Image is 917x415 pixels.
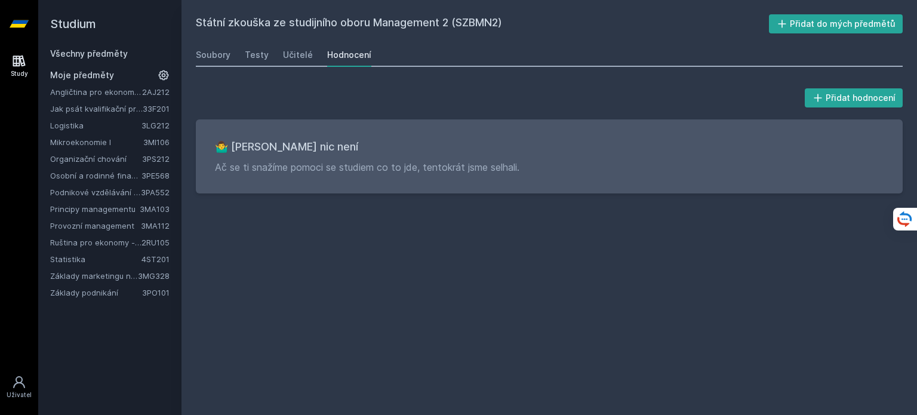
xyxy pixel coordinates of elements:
[50,236,141,248] a: Ruština pro ekonomy - středně pokročilá úroveň 1 (B1)
[7,391,32,399] div: Uživatel
[50,119,141,131] a: Logistika
[805,88,903,107] button: Přidat hodnocení
[2,369,36,405] a: Uživatel
[50,48,128,59] a: Všechny předměty
[50,103,143,115] a: Jak psát kvalifikační práci
[50,203,140,215] a: Principy managementu
[141,121,170,130] a: 3LG212
[141,238,170,247] a: 2RU105
[141,187,170,197] a: 3PA552
[50,270,138,282] a: Základy marketingu na internetu
[143,137,170,147] a: 3MI106
[196,14,769,33] h2: Státní zkouška ze studijního oboru Management 2 (SZBMN2)
[50,220,141,232] a: Provozní management
[327,49,371,61] div: Hodnocení
[2,48,36,84] a: Study
[140,204,170,214] a: 3MA103
[142,288,170,297] a: 3PO101
[50,69,114,81] span: Moje předměty
[142,87,170,97] a: 2AJ212
[11,69,28,78] div: Study
[141,171,170,180] a: 3PE568
[196,43,230,67] a: Soubory
[50,253,141,265] a: Statistika
[50,170,141,182] a: Osobní a rodinné finance
[50,287,142,299] a: Základy podnikání
[327,43,371,67] a: Hodnocení
[138,271,170,281] a: 3MG328
[50,136,143,148] a: Mikroekonomie I
[142,154,170,164] a: 3PS212
[141,254,170,264] a: 4ST201
[141,221,170,230] a: 3MA112
[50,153,142,165] a: Organizační chování
[215,160,884,174] p: Ač se ti snažíme pomoci se studiem co to jde, tentokrát jsme selhali.
[769,14,903,33] button: Přidat do mých předmětů
[143,104,170,113] a: 33F201
[245,43,269,67] a: Testy
[283,49,313,61] div: Učitelé
[50,186,141,198] a: Podnikové vzdělávání v praxi
[50,86,142,98] a: Angličtina pro ekonomická studia 2 (B2/C1)
[196,49,230,61] div: Soubory
[283,43,313,67] a: Učitelé
[215,139,884,155] h3: 🤷‍♂️ [PERSON_NAME] nic není
[245,49,269,61] div: Testy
